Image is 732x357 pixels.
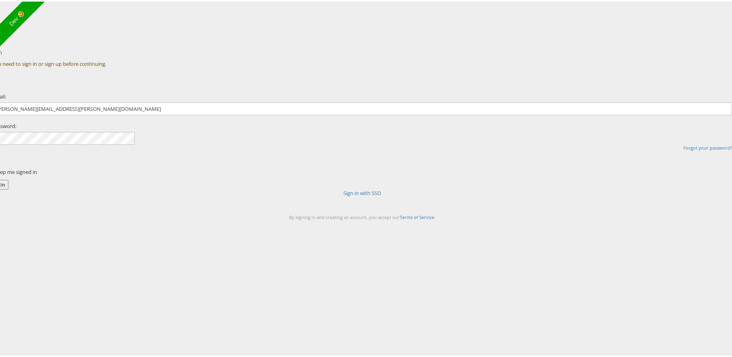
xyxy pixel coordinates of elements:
[400,213,434,219] a: Terms of Service
[683,143,732,149] a: Forgot your password?
[343,188,381,195] a: Sign in with SSO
